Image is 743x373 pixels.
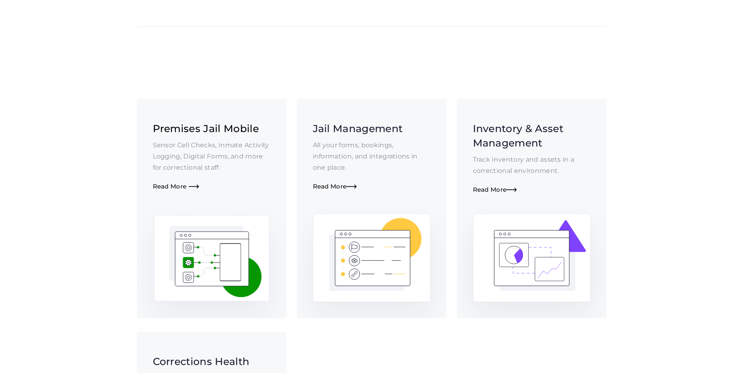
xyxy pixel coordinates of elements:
[137,99,286,318] a: Premises Jail MobileSensor Cell Checks, Inmate Activity Logging, Digital Forms, and more for corr...
[473,154,591,176] p: Track inventory and assets in a correctional environment.
[153,121,270,136] h3: Premises Jail Mobile
[457,99,607,318] a: Inventory & Asset ManagementTrack inventory and assets in a correctional environment.Read More
[346,184,357,191] span: 
[153,354,270,369] h3: Corrections Health
[189,184,199,191] span: 
[297,99,447,318] a: Jail ManagementAll your forms, bookings, information, and integrations in one place.Read More
[703,335,743,373] iframe: Chat Widget
[153,183,270,191] div: Read More
[153,140,270,173] p: Sensor Cell Checks, Inmate Activity Logging, Digital Forms, and more for correctional staff.
[313,140,431,173] p: All your forms, bookings, information, and integrations in one place.
[313,121,431,136] h3: Jail Management
[473,186,591,194] div: Read More
[473,121,591,150] h3: Inventory & Asset Management
[507,187,517,194] span: 
[313,183,431,191] div: Read More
